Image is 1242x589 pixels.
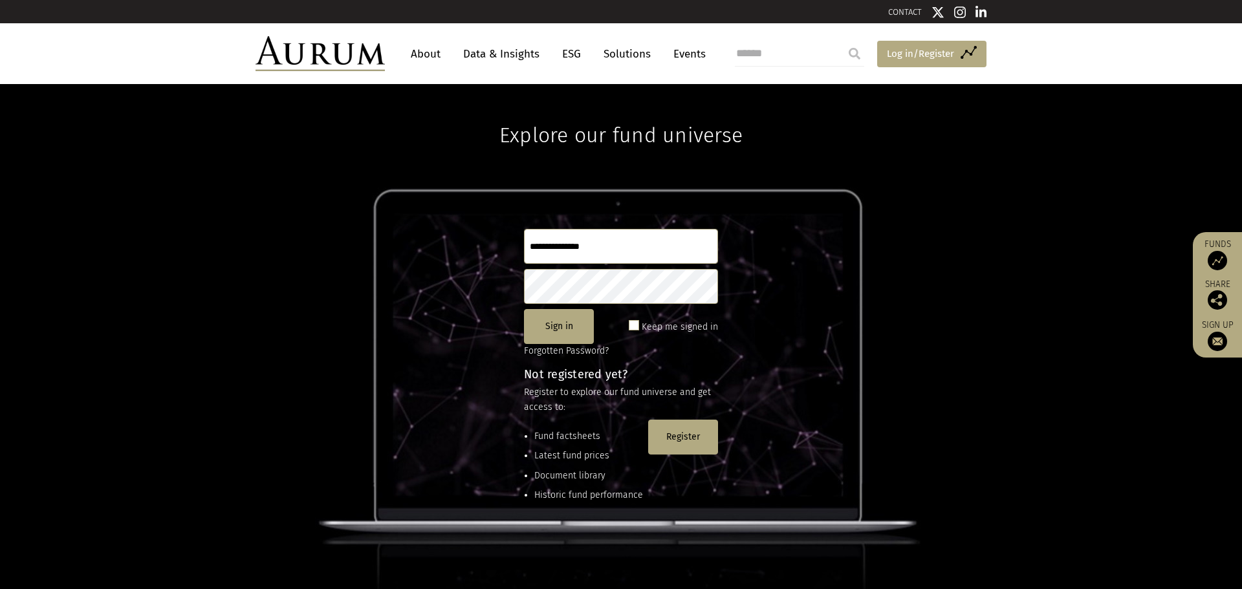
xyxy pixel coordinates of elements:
[534,488,643,502] li: Historic fund performance
[556,42,587,66] a: ESG
[524,369,718,380] h4: Not registered yet?
[534,429,643,444] li: Fund factsheets
[887,46,954,61] span: Log in/Register
[256,36,385,71] img: Aurum
[1199,280,1236,310] div: Share
[1208,290,1227,310] img: Share this post
[931,6,944,19] img: Twitter icon
[499,84,743,147] h1: Explore our fund universe
[842,41,867,67] input: Submit
[975,6,987,19] img: Linkedin icon
[1208,332,1227,351] img: Sign up to our newsletter
[642,319,718,335] label: Keep me signed in
[648,420,718,455] button: Register
[954,6,966,19] img: Instagram icon
[877,41,986,68] a: Log in/Register
[1199,239,1236,270] a: Funds
[534,449,643,463] li: Latest fund prices
[457,42,546,66] a: Data & Insights
[1199,319,1236,351] a: Sign up
[524,309,594,344] button: Sign in
[597,42,657,66] a: Solutions
[534,469,643,483] li: Document library
[404,42,447,66] a: About
[667,42,706,66] a: Events
[1208,251,1227,270] img: Access Funds
[524,385,718,414] p: Register to explore our fund universe and get access to:
[888,7,922,17] a: CONTACT
[524,345,609,356] a: Forgotten Password?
